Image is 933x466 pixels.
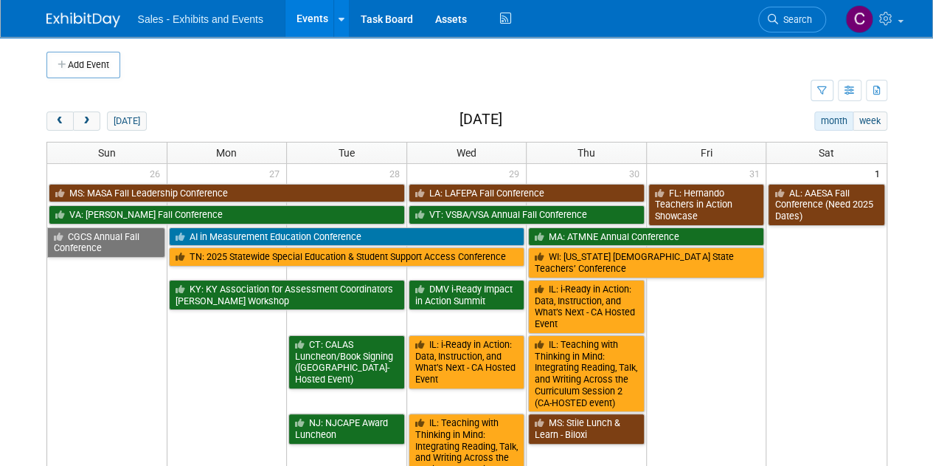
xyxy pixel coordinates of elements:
[98,147,116,159] span: Sun
[528,247,764,278] a: WI: [US_STATE] [DEMOGRAPHIC_DATA] State Teachers’ Conference
[701,147,712,159] span: Fri
[409,205,645,225] a: VT: VSBA/VSA Annual Fall Conference
[819,147,834,159] span: Sat
[46,13,120,27] img: ExhibitDay
[747,164,766,182] span: 31
[169,247,525,267] a: TN: 2025 Statewide Special Education & Student Support Access Conference
[845,5,873,33] img: Christine Lurz
[73,112,100,131] button: next
[457,147,476,159] span: Wed
[138,13,263,25] span: Sales - Exhibits and Events
[49,184,405,203] a: MS: MASA Fall Leadership Conference
[853,112,887,131] button: week
[268,164,286,182] span: 27
[873,164,887,182] span: 1
[628,164,646,182] span: 30
[388,164,406,182] span: 28
[648,184,765,226] a: FL: Hernando Teachers in Action Showcase
[528,280,645,334] a: IL: i-Ready in Action: Data, Instruction, and What’s Next - CA Hosted Event
[107,112,146,131] button: [DATE]
[47,227,165,258] a: CGCS Annual Fall Conference
[768,184,884,226] a: AL: AAESA Fall Conference (Need 2025 Dates)
[814,112,853,131] button: month
[528,335,645,412] a: IL: Teaching with Thinking in Mind: Integrating Reading, Talk, and Writing Across the Curriculum ...
[148,164,167,182] span: 26
[528,414,645,444] a: MS: Stile Lunch & Learn - Biloxi
[169,227,525,247] a: AI in Measurement Education Conference
[46,52,120,78] button: Add Event
[578,147,595,159] span: Thu
[339,147,355,159] span: Tue
[507,164,526,182] span: 29
[778,14,812,25] span: Search
[409,280,525,310] a: DMV i-Ready Impact in Action Summit
[288,335,405,389] a: CT: CALAS Luncheon/Book Signing ([GEOGRAPHIC_DATA]-Hosted Event)
[459,112,502,128] h2: [DATE]
[216,147,237,159] span: Mon
[758,7,826,32] a: Search
[169,280,405,310] a: KY: KY Association for Assessment Coordinators [PERSON_NAME] Workshop
[288,414,405,444] a: NJ: NJCAPE Award Luncheon
[46,112,74,131] button: prev
[409,184,645,203] a: LA: LAFEPA Fall Conference
[49,205,405,225] a: VA: [PERSON_NAME] Fall Conference
[528,227,764,247] a: MA: ATMNE Annual Conference
[409,335,525,389] a: IL: i-Ready in Action: Data, Instruction, and What’s Next - CA Hosted Event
